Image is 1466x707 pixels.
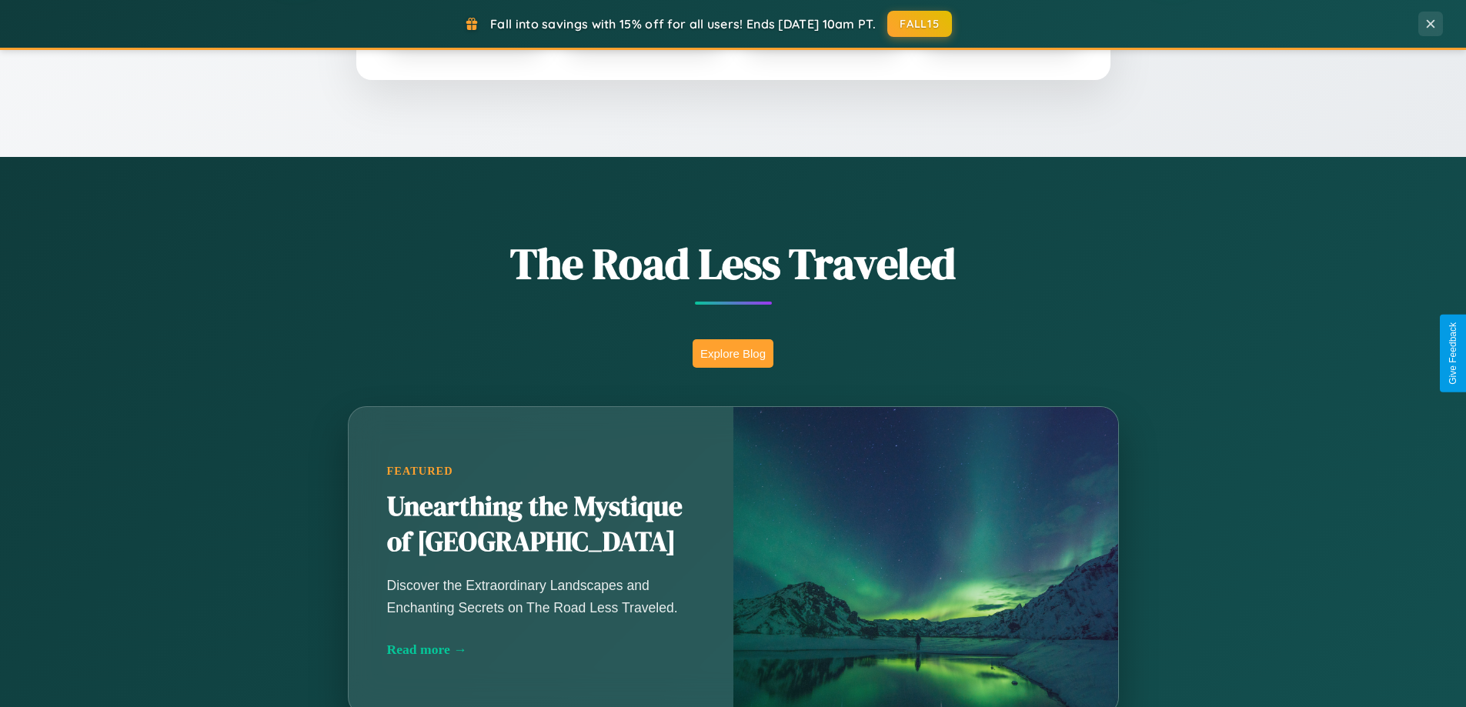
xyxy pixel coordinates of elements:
div: Featured [387,465,695,478]
div: Read more → [387,642,695,658]
span: Fall into savings with 15% off for all users! Ends [DATE] 10am PT. [490,16,876,32]
button: Explore Blog [693,339,773,368]
h1: The Road Less Traveled [272,234,1195,293]
p: Discover the Extraordinary Landscapes and Enchanting Secrets on The Road Less Traveled. [387,575,695,618]
h2: Unearthing the Mystique of [GEOGRAPHIC_DATA] [387,489,695,560]
div: Give Feedback [1448,322,1458,385]
button: FALL15 [887,11,952,37]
